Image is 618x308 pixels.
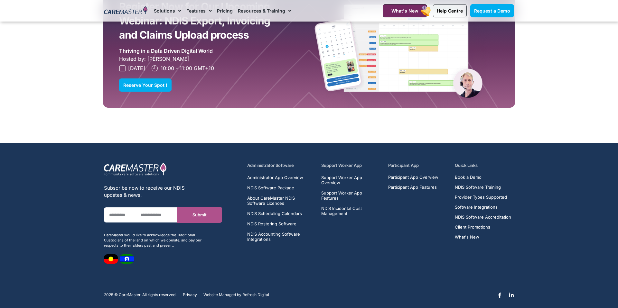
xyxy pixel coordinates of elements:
h5: Quick Links [455,162,514,168]
span: Reserve Your Spot ! [123,83,167,87]
a: NDIS Software Training [455,185,511,190]
span: NDIS Scheduling Calendars [247,211,302,216]
a: Provider Types Supported [455,195,511,200]
span: Website Managed by [203,293,241,297]
span: Client Promotions [455,225,490,230]
a: NDIS Scheduling Calendars [247,211,314,216]
a: NDIS Software Accreditation [455,215,511,220]
img: CareMaster Logo Part [104,162,167,177]
a: Administrator App Overview [247,175,314,180]
a: About CareMaster NDIS Software Licences [247,195,314,206]
span: What's New [391,8,418,14]
span: NDIS Rostering Software [247,221,296,226]
span: Administrator App Overview [247,175,303,180]
a: 10:00 - 11:00 GMT+10 [152,64,214,72]
p: 2025 © CareMaster. All rights reserved. [104,293,176,297]
span: Software Integrations [455,205,498,210]
img: image 8 [120,254,134,264]
a: What's New [383,4,427,17]
span: Book a Demo [455,175,482,180]
img: image 7 [104,254,118,264]
span: Submit [192,213,207,217]
div: Thriving in a Data Driven Digital World [119,47,213,55]
a: Participant App Features [388,185,438,190]
span: Provider Types Supported [455,195,507,200]
a: NDIS Incidental Cost Management [321,206,380,216]
div: Subscribe now to receive our NDIS updates & news. [104,185,208,199]
a: NDIS Rostering Software [247,221,314,226]
a: What's New [455,235,511,240]
a: Software Integrations [455,205,511,210]
a: Participant App Overview [388,175,438,180]
span: Participant App Features [388,185,437,190]
a: Book a Demo [455,175,511,180]
div: CareMaster would like to acknowledge the Traditional Custodians of the land on which we operate, ... [104,232,208,248]
span: Help Centre [437,8,463,14]
span: NDIS Software Training [455,185,501,190]
a: Reserve Your Spot ! [119,78,172,92]
a: Request a Demo [470,4,514,17]
h5: Administrator Software [247,162,314,168]
a: Refresh Digital [242,293,269,297]
span: What's New [455,235,479,240]
h5: Participant App [388,162,447,168]
a: Privacy [183,293,197,297]
span: NDIS Software Package [247,185,294,190]
a: NDIS Software Package [247,185,314,190]
a: [DATE] [119,64,145,72]
a: Support Worker App Overview [321,175,380,185]
a: NDIS Accounting Software Integrations [247,231,314,242]
a: Help Centre [433,4,467,17]
button: Submit [177,207,222,223]
img: CareMaster Logo [104,6,147,16]
h5: Support Worker App [321,162,380,168]
a: Support Worker App Features [321,190,380,201]
span: Request a Demo [474,8,510,14]
div: Hosted by: [PERSON_NAME] [119,55,309,63]
a: Client Promotions [455,225,511,230]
